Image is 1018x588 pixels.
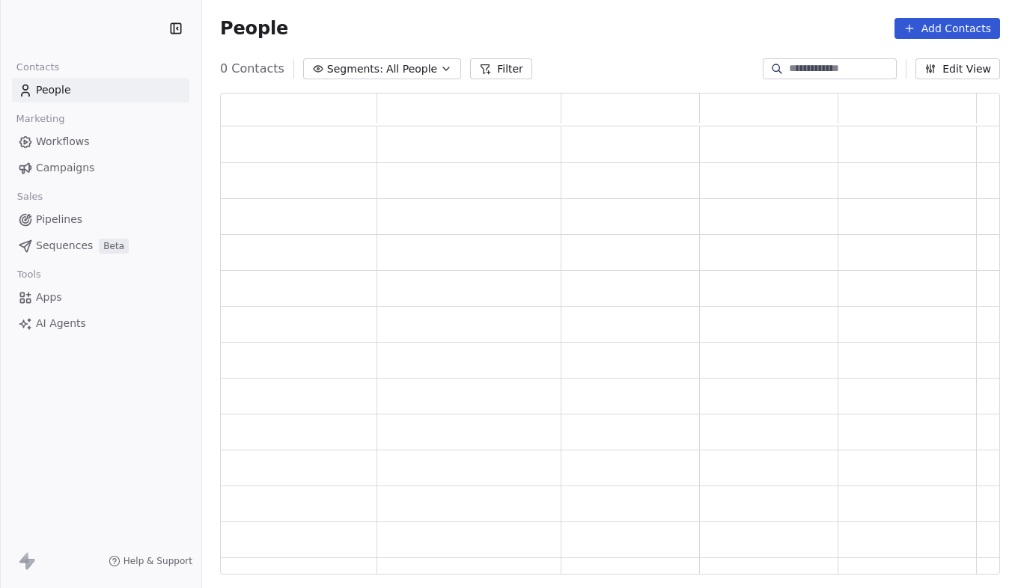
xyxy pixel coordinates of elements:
[109,555,192,567] a: Help & Support
[10,263,47,286] span: Tools
[12,207,189,232] a: Pipelines
[36,316,86,331] span: AI Agents
[36,134,90,150] span: Workflows
[10,56,66,79] span: Contacts
[12,285,189,310] a: Apps
[10,186,49,208] span: Sales
[36,212,82,227] span: Pipelines
[12,233,189,258] a: SequencesBeta
[99,239,129,254] span: Beta
[915,58,1000,79] button: Edit View
[220,60,284,78] span: 0 Contacts
[327,61,383,77] span: Segments:
[220,17,288,40] span: People
[386,61,437,77] span: All People
[10,108,71,130] span: Marketing
[12,78,189,102] a: People
[36,290,62,305] span: Apps
[36,238,93,254] span: Sequences
[894,18,1000,39] button: Add Contacts
[470,58,532,79] button: Filter
[12,156,189,180] a: Campaigns
[124,555,192,567] span: Help & Support
[12,129,189,154] a: Workflows
[36,82,71,98] span: People
[12,311,189,336] a: AI Agents
[36,160,94,176] span: Campaigns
